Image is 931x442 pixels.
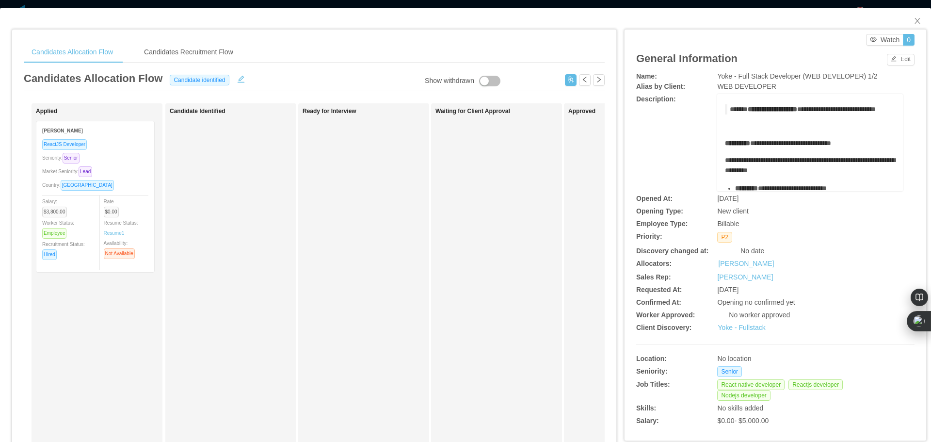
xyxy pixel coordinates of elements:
strong: [PERSON_NAME] [42,128,83,133]
b: Job Titles: [636,380,670,388]
button: icon: left [579,74,591,86]
span: Salary: [42,199,71,214]
h1: Applied [36,108,172,115]
button: 0 [903,34,915,46]
span: Yoke - Full Stack Developer (WEB DEVELOPER) 1/2 [717,72,877,80]
b: Description: [636,95,676,103]
span: Worker Status: [42,220,74,236]
span: Opening no confirmed yet [717,298,795,306]
h1: Waiting for Client Approval [435,108,571,115]
b: Skills: [636,404,656,412]
b: Location: [636,355,667,362]
span: Hired [42,249,57,260]
span: Resume Status: [104,220,138,236]
div: Candidates Recruitment Flow [136,41,241,63]
b: Client Discovery: [636,324,691,331]
b: Sales Rep: [636,273,671,281]
a: [PERSON_NAME] [717,273,773,281]
b: Salary: [636,417,659,425]
span: [DATE] [717,286,738,294]
button: icon: usergroup-add [565,74,577,86]
span: Senior [717,366,742,377]
span: $3,800.00 [42,207,67,217]
span: Candidate identified [170,75,229,85]
div: rdw-wrapper [717,94,903,191]
span: Reactjs developer [788,379,843,390]
div: Show withdrawn [425,76,474,86]
b: Allocators: [636,260,672,267]
b: Priority: [636,232,662,240]
i: icon: close [914,17,921,25]
span: No date [740,247,764,255]
button: icon: editEdit [887,54,915,65]
b: Employee Type: [636,220,688,228]
a: Yoke - Fullstack [718,324,765,331]
span: Country: [42,182,118,188]
span: [DATE] [717,195,738,202]
b: Seniority: [636,367,668,375]
span: WEB DEVELOPER [717,82,776,90]
b: Opened At: [636,195,673,202]
div: rdw-editor [725,4,896,101]
span: $0.00 - $5,000.00 [717,417,769,425]
span: Seniority: [42,155,83,161]
span: Lead [79,166,92,177]
span: No skills added [717,404,763,412]
span: Senior [63,153,80,164]
a: [PERSON_NAME] [718,259,774,269]
span: Availability: [104,241,139,256]
b: Alias by Client: [636,82,685,90]
button: icon: eyeWatch [866,34,903,46]
span: Market Seniority: [42,169,96,174]
b: Name: [636,72,657,80]
span: React native developer [717,379,785,390]
b: Worker Approved: [636,311,695,319]
b: Requested At: [636,286,682,294]
span: New client [717,207,749,215]
span: No worker approved [729,311,790,319]
b: Confirmed At: [636,298,681,306]
span: $0.00 [104,207,119,217]
button: icon: edit [233,73,249,83]
article: Candidates Allocation Flow [24,70,162,86]
span: P2 [717,232,732,243]
span: Rate [104,199,123,214]
span: Billable [717,220,739,228]
span: Not Available [104,248,135,259]
h1: Approved [568,108,704,115]
span: ReactJS Developer [42,139,87,150]
b: Opening Type: [636,207,683,215]
span: Nodejs developer [717,390,770,401]
span: [GEOGRAPHIC_DATA] [61,180,114,191]
span: Recruitment Status: [42,242,85,257]
button: Close [904,8,931,35]
article: General Information [636,50,738,66]
b: Discovery changed at: [636,247,708,255]
button: icon: right [593,74,605,86]
div: No location [717,354,856,364]
h1: Candidate Identified [170,108,305,115]
span: Employee [42,228,66,239]
div: Candidates Allocation Flow [24,41,121,63]
a: Resume1 [104,229,125,237]
h1: Ready for Interview [303,108,438,115]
